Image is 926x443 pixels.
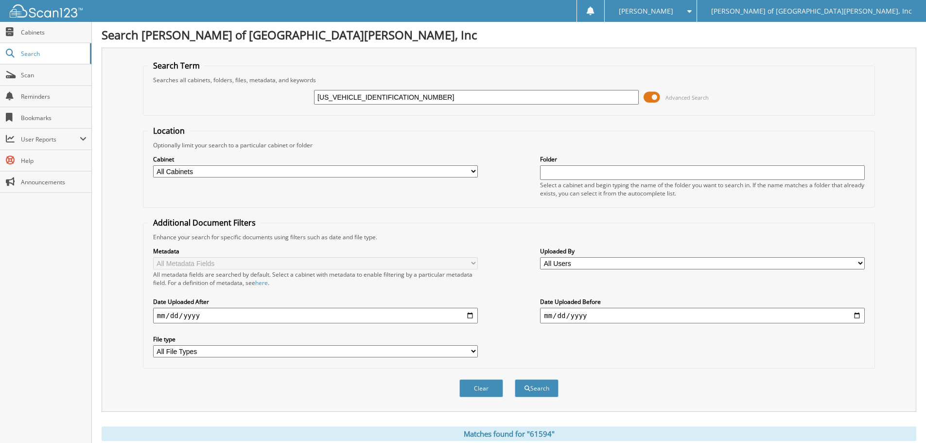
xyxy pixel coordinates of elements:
span: [PERSON_NAME] [619,8,673,14]
button: Clear [459,379,503,397]
legend: Location [148,125,190,136]
span: Search [21,50,85,58]
img: scan123-logo-white.svg [10,4,83,18]
label: Cabinet [153,155,478,163]
div: Enhance your search for specific documents using filters such as date and file type. [148,233,870,241]
input: start [153,308,478,323]
label: Uploaded By [540,247,865,255]
legend: Additional Document Filters [148,217,261,228]
label: Folder [540,155,865,163]
span: Announcements [21,178,87,186]
h1: Search [PERSON_NAME] of [GEOGRAPHIC_DATA][PERSON_NAME], Inc [102,27,916,43]
span: [PERSON_NAME] of [GEOGRAPHIC_DATA][PERSON_NAME], Inc [711,8,912,14]
div: Matches found for "61594" [102,426,916,441]
span: Help [21,157,87,165]
div: All metadata fields are searched by default. Select a cabinet with metadata to enable filtering b... [153,270,478,287]
label: Date Uploaded Before [540,298,865,306]
div: Searches all cabinets, folders, files, metadata, and keywords [148,76,870,84]
span: User Reports [21,135,80,143]
label: File type [153,335,478,343]
span: Cabinets [21,28,87,36]
button: Search [515,379,559,397]
iframe: Chat Widget [877,396,926,443]
span: Advanced Search [665,94,709,101]
label: Date Uploaded After [153,298,478,306]
span: Bookmarks [21,114,87,122]
span: Scan [21,71,87,79]
span: Reminders [21,92,87,101]
input: end [540,308,865,323]
div: Select a cabinet and begin typing the name of the folder you want to search in. If the name match... [540,181,865,197]
a: here [255,279,268,287]
div: Optionally limit your search to a particular cabinet or folder [148,141,870,149]
legend: Search Term [148,60,205,71]
label: Metadata [153,247,478,255]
